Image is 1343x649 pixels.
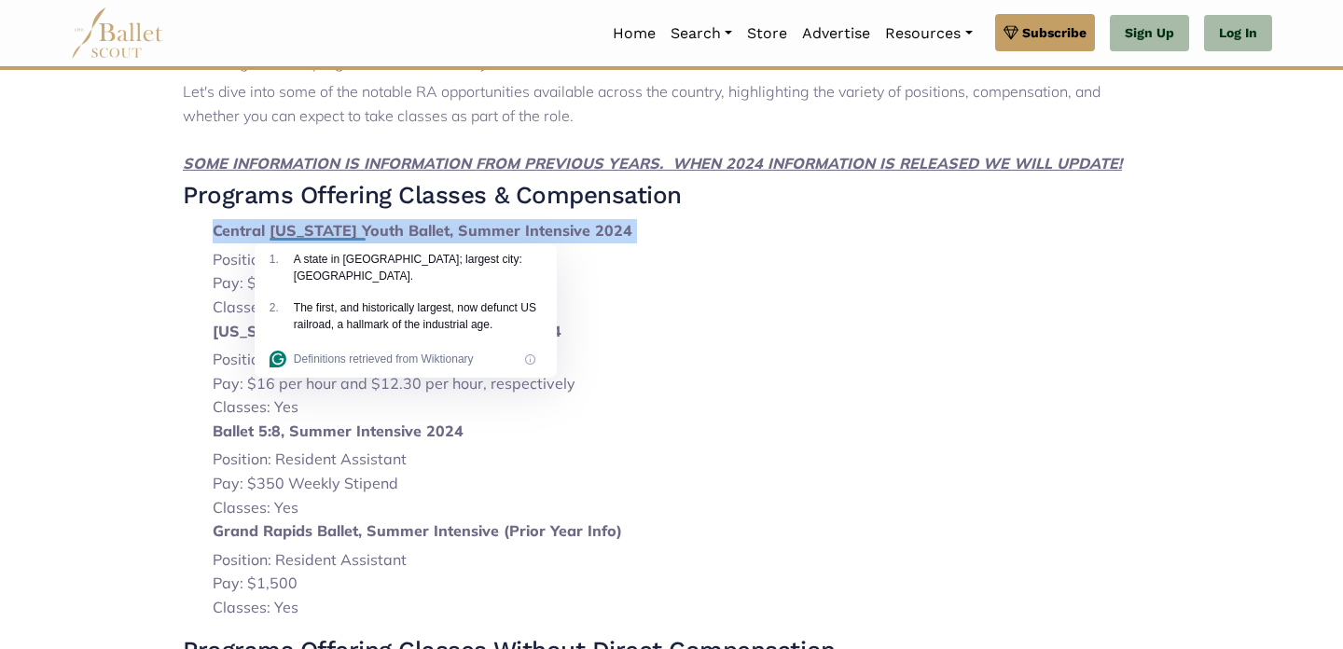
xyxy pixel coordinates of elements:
[213,521,622,540] strong: Grand Rapids Ballet, Summer Intensive (Prior Year Info)
[213,548,1160,573] li: Position: Resident Assistant
[213,322,561,340] strong: [US_STATE] City Ballet, Summer Intensive 2024
[605,14,663,53] a: Home
[213,248,1160,272] li: Positions: Hall Director, Resident Advisor
[213,572,1160,596] li: Pay: $1,500
[1204,15,1272,52] a: Log In
[213,395,1160,420] li: Classes: Yes
[213,372,1160,396] li: Pay: $16 per hour and $12.30 per hour, respectively
[795,14,878,53] a: Advertise
[183,80,1160,175] p: Let's dive into some of the notable RA opportunities available across the country, highlighting t...
[213,271,1160,296] li: Pay: $3,500 and $1,900 stipend, respectively
[995,14,1095,51] a: Subscribe
[213,221,632,240] strong: Central [US_STATE] Youth Ballet, Summer Intensive 2024
[878,14,979,53] a: Resources
[663,14,740,53] a: Search
[183,180,1160,212] h3: Programs Offering Classes & Compensation
[1110,15,1189,52] a: Sign Up
[740,14,795,53] a: Store
[213,596,1160,620] li: Classes: Yes
[213,448,1160,472] li: Position: Resident Assistant
[1022,22,1087,43] span: Subscribe
[213,472,1160,496] li: Pay: $350 Weekly Stipend
[183,154,1122,173] strong: SOME INFORMATION IS INFORMATION FROM PREVIOUS YEARS. WHEN 2024 INFORMATION IS RELEASED WE WILL UP...
[213,421,464,440] strong: Ballet 5:8, Summer Intensive 2024
[213,296,1160,320] li: Classes: Yes
[1004,22,1018,43] img: gem.svg
[213,496,1160,520] li: Classes: Yes
[213,348,1160,372] li: Positions: Dorm Director, Resident Assistant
